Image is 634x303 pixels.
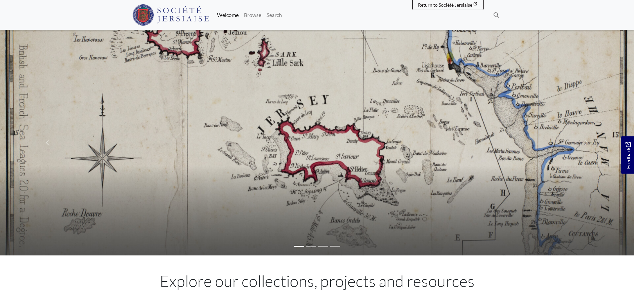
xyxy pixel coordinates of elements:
[264,8,285,22] a: Search
[132,4,209,26] img: Société Jersiaise
[132,271,502,291] h1: Explore our collections, projects and resources
[418,2,472,8] span: Return to Société Jersiaise
[214,8,241,22] a: Welcome
[241,8,264,22] a: Browse
[132,3,209,27] a: Société Jersiaise logo
[539,30,634,255] a: Move to next slideshow image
